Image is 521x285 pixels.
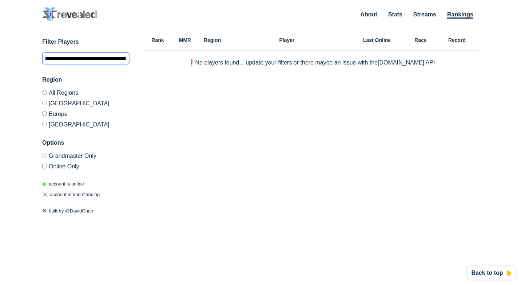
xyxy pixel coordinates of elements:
[413,11,436,17] a: Streams
[188,60,435,66] p: ❗️No players found... update your filters or there maybe an issue with the
[388,11,402,17] a: Stats
[447,11,473,19] a: Rankings
[42,153,130,161] label: Only Show accounts currently in Grandmaster
[42,108,130,119] label: Europe
[226,38,348,43] h6: Player
[42,180,84,188] p: account is online
[144,38,171,43] h6: Rank
[42,90,130,98] label: All Regions
[348,38,406,43] h6: Last Online
[42,101,47,105] input: [GEOGRAPHIC_DATA]
[42,191,100,198] p: account in bad standing
[42,207,130,215] p: built by @
[70,208,93,214] a: DavidChan
[42,192,48,197] span: ☠️
[435,38,479,43] h6: Record
[171,38,199,43] h6: MMR
[199,38,226,43] h6: Region
[42,122,47,126] input: [GEOGRAPHIC_DATA]
[42,161,130,169] label: Only show accounts currently laddering
[42,119,130,128] label: [GEOGRAPHIC_DATA]
[406,38,435,43] h6: Race
[471,270,512,276] p: Back to top 👆
[42,208,47,214] span: 🛠
[42,111,47,116] input: Europe
[42,164,47,168] input: Online Only
[42,38,130,46] h3: Filter Players
[378,59,435,66] a: [DOMAIN_NAME] API
[42,98,130,108] label: [GEOGRAPHIC_DATA]
[42,90,47,95] input: All Regions
[42,153,47,158] input: Grandmaster Only
[42,138,130,147] h3: Options
[361,11,377,17] a: About
[42,75,130,84] h3: Region
[42,181,46,187] span: ◉
[42,7,97,22] img: SC2 Revealed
